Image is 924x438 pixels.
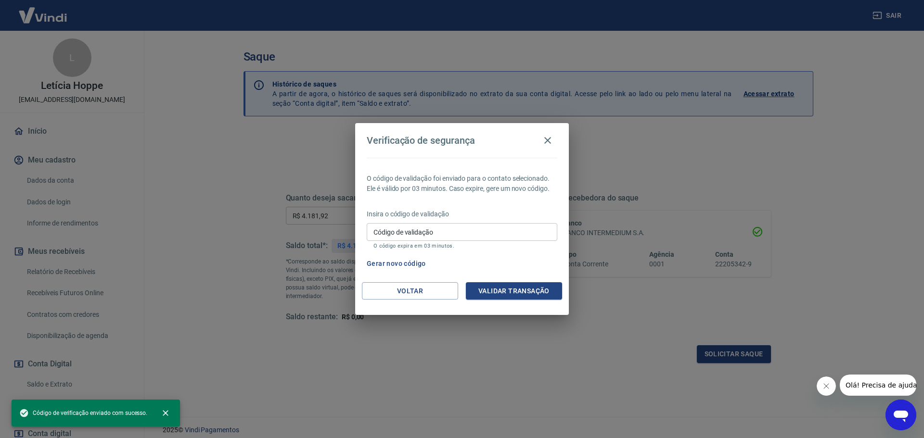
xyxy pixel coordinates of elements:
iframe: Botão para abrir a janela de mensagens [885,400,916,430]
p: O código expira em 03 minutos. [373,243,551,249]
button: Gerar novo código [363,255,430,273]
button: Validar transação [466,282,562,300]
span: Código de verificação enviado com sucesso. [19,408,147,418]
iframe: Mensagem da empresa [840,375,916,396]
p: Insira o código de validação [367,209,557,219]
button: Voltar [362,282,458,300]
button: close [155,402,176,424]
iframe: Fechar mensagem [817,376,836,396]
h4: Verificação de segurança [367,135,475,146]
p: O código de validação foi enviado para o contato selecionado. Ele é válido por 03 minutos. Caso e... [367,174,557,194]
span: Olá! Precisa de ajuda? [6,7,81,14]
